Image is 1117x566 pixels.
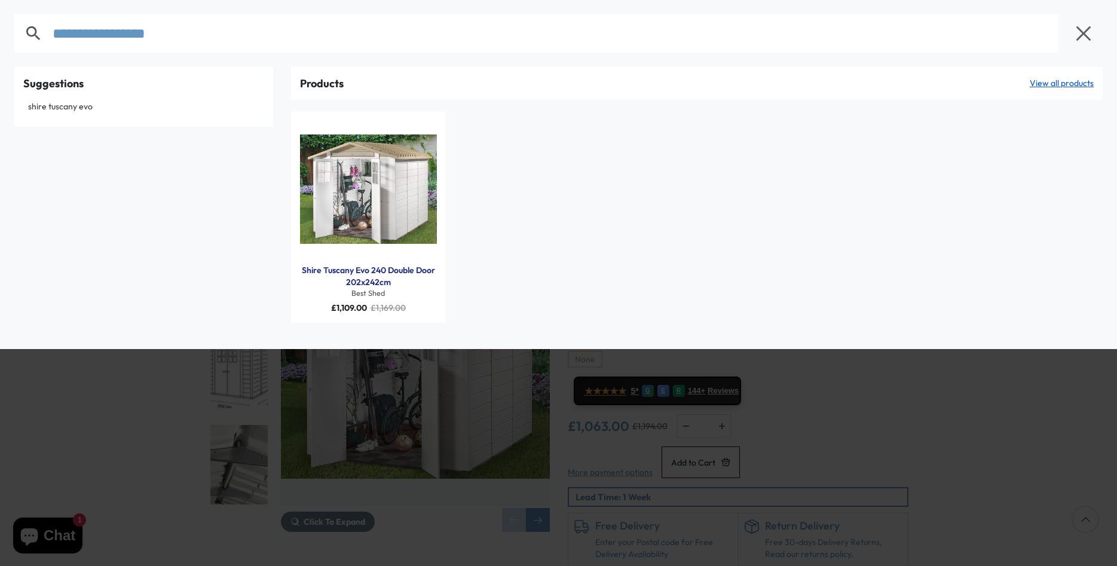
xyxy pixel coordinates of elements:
[300,265,437,288] a: Shire Tuscany Evo 240 Double Door 202x242cm
[23,98,264,116] a: shire tuscany evo
[23,76,264,91] div: Suggestions
[371,302,406,313] span: £1,169.00
[300,76,344,91] div: Products
[300,121,437,258] img: Shire Tuscany Evo 240 Double Door 202x242cm - Best Shed
[1030,78,1094,90] a: View all products
[300,288,437,299] div: Best Shed
[331,302,367,313] span: £1,109.00
[300,121,437,258] a: Products: Shire Tuscany Evo 240 Double Door 202x242cm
